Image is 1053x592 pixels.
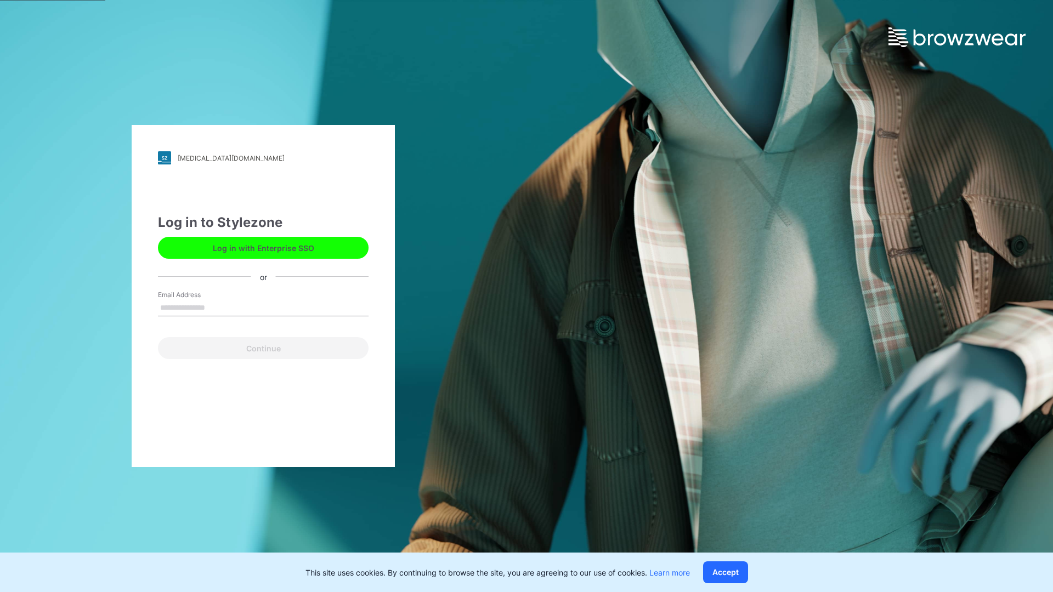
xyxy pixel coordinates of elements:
[305,567,690,578] p: This site uses cookies. By continuing to browse the site, you are agreeing to our use of cookies.
[158,151,369,164] a: [MEDICAL_DATA][DOMAIN_NAME]
[251,271,276,282] div: or
[649,568,690,577] a: Learn more
[158,213,369,232] div: Log in to Stylezone
[158,237,369,259] button: Log in with Enterprise SSO
[158,290,235,300] label: Email Address
[888,27,1026,47] img: browzwear-logo.e42bd6dac1945053ebaf764b6aa21510.svg
[158,151,171,164] img: stylezone-logo.562084cfcfab977791bfbf7441f1a819.svg
[703,561,748,583] button: Accept
[178,154,285,162] div: [MEDICAL_DATA][DOMAIN_NAME]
